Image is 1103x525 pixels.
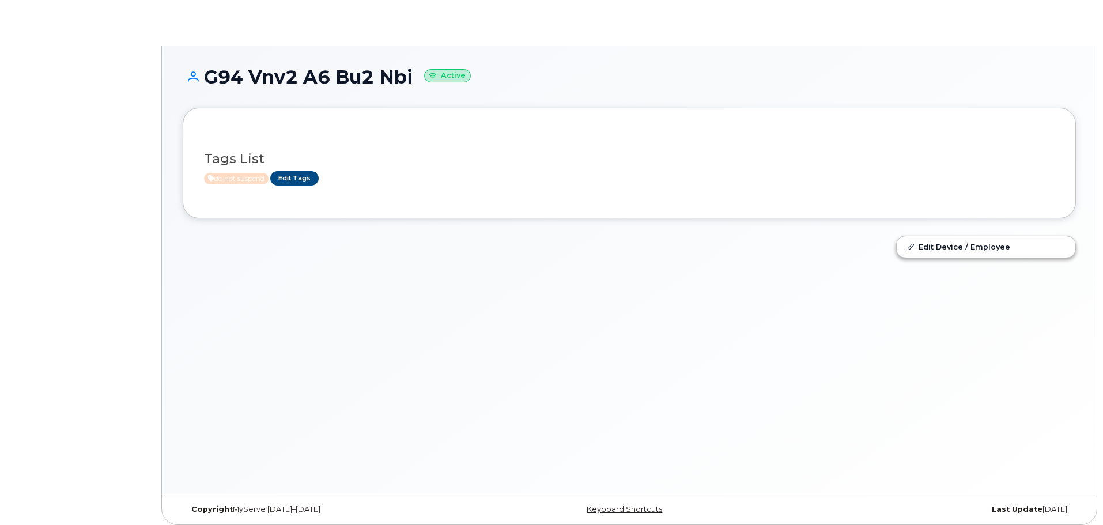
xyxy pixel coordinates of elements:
[204,173,269,184] span: Active
[992,505,1042,513] strong: Last Update
[183,67,1076,87] h1: G94 Vnv2 A6 Bu2 Nbi
[897,236,1075,257] a: Edit Device / Employee
[204,152,1055,166] h3: Tags List
[183,505,481,514] div: MyServe [DATE]–[DATE]
[270,171,319,186] a: Edit Tags
[424,69,471,82] small: Active
[587,505,662,513] a: Keyboard Shortcuts
[778,505,1076,514] div: [DATE]
[191,505,233,513] strong: Copyright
